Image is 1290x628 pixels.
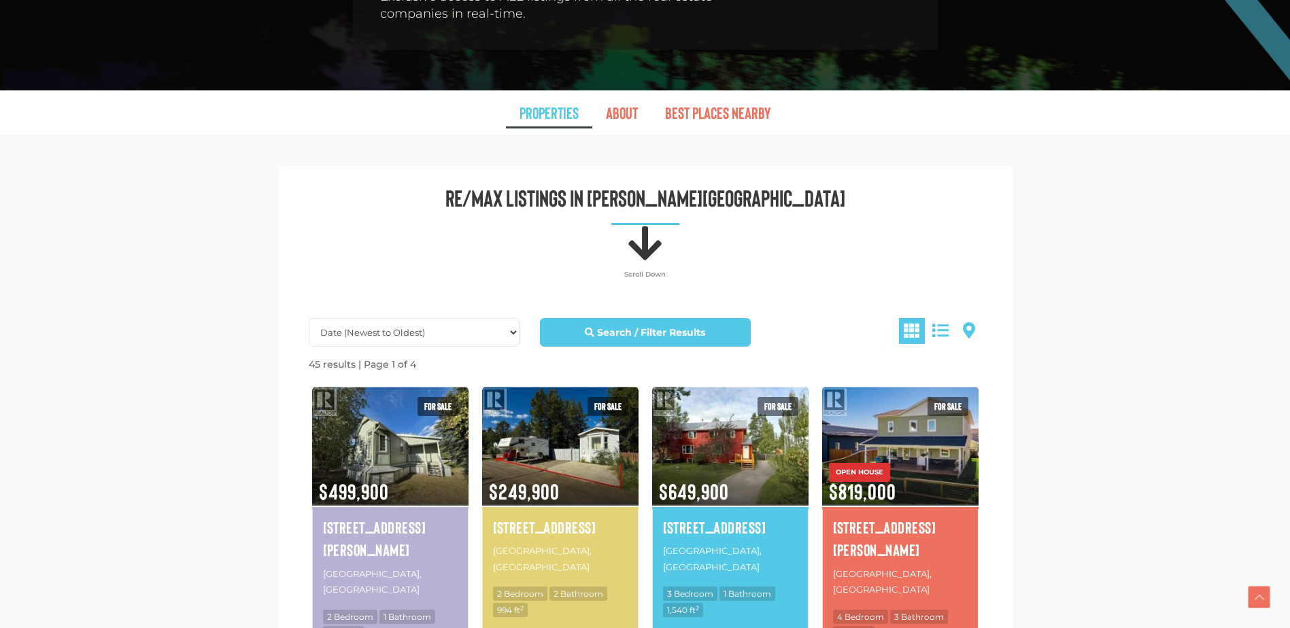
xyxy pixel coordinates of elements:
p: [GEOGRAPHIC_DATA], [GEOGRAPHIC_DATA] [833,565,968,599]
h3: Re/Max listings in [PERSON_NAME][GEOGRAPHIC_DATA] [299,186,992,209]
span: For sale [588,397,628,416]
span: For sale [418,397,458,416]
a: Best Places Nearby [651,97,784,128]
nav: Menu [265,97,1026,128]
span: For sale [928,397,968,416]
a: About [592,97,651,128]
span: OPEN HOUSE [829,463,890,482]
span: $819,000 [822,461,979,506]
img: 208 LUELLA LANE, Whitehorse, Yukon [822,385,979,507]
span: 3 Bathroom [890,610,948,624]
strong: 45 results | Page 1 of 4 [309,358,416,370]
a: [STREET_ADDRESS] [493,516,628,539]
img: 50 DIEPPE DRIVE, Whitehorse, Yukon [652,385,809,507]
span: 3 Bedroom [663,587,717,601]
span: 1 Bathroom [379,610,435,624]
a: Search / Filter Results [540,318,751,347]
span: 1 Bathroom [719,587,775,601]
span: 1,540 ft [663,603,703,617]
span: 2 Bedroom [323,610,377,624]
a: [STREET_ADDRESS][PERSON_NAME] [833,516,968,561]
span: $649,900 [652,461,809,506]
p: [GEOGRAPHIC_DATA], [GEOGRAPHIC_DATA] [493,542,628,576]
a: [STREET_ADDRESS][PERSON_NAME] [323,516,458,561]
a: [STREET_ADDRESS] [663,516,798,539]
strong: Search / Filter Results [597,326,705,338]
span: 4 Bedroom [833,610,888,624]
img: 516 CRAIG STREET, Dawson City, Yukon [312,385,469,507]
span: For sale [758,397,798,416]
span: $499,900 [312,461,469,506]
span: 2 Bedroom [493,587,547,601]
img: 203-986 RANGE ROAD, Whitehorse, Yukon [482,385,639,507]
p: [GEOGRAPHIC_DATA], [GEOGRAPHIC_DATA] [323,565,458,599]
sup: 2 [520,604,524,612]
a: Properties [506,97,592,128]
span: 2 Bathroom [549,587,607,601]
sup: 2 [696,604,699,612]
span: $249,900 [482,461,639,506]
span: 994 ft [493,603,528,617]
p: [GEOGRAPHIC_DATA], [GEOGRAPHIC_DATA] [663,542,798,576]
